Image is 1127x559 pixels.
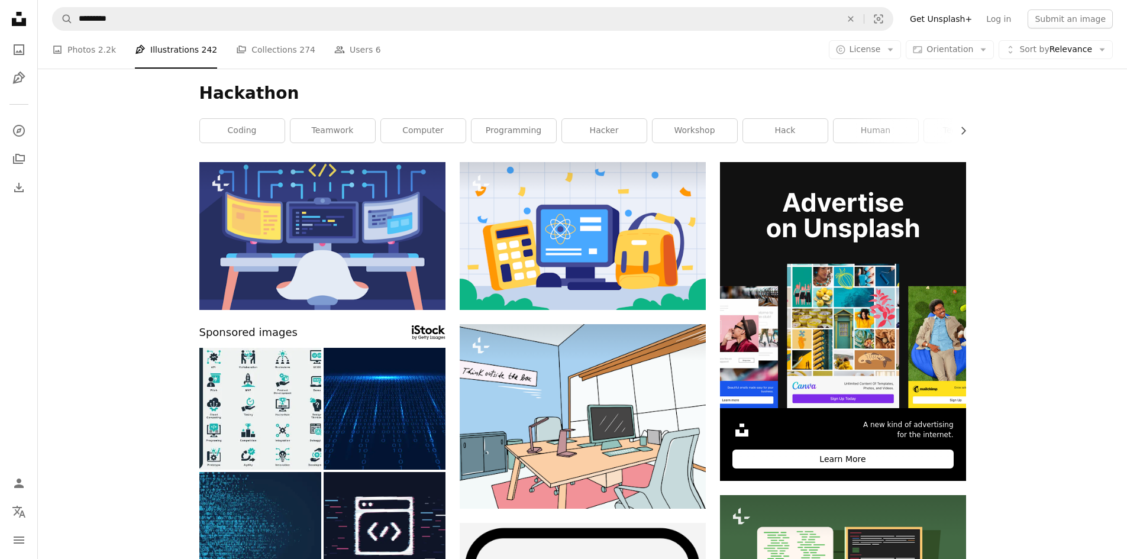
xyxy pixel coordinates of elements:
a: hacker [562,119,647,143]
a: Users 6 [334,31,381,69]
span: 274 [299,43,315,56]
a: Log in / Sign up [7,471,31,495]
a: A computer monitor, a calculator, and a backpack sitting on a table [460,230,706,241]
span: Orientation [926,44,973,54]
a: hack [743,119,828,143]
span: Sort by [1019,44,1049,54]
a: Download History [7,176,31,199]
a: human [834,119,918,143]
span: 2.2k [98,43,116,56]
h1: Hackathon [199,83,966,104]
a: teamwork [290,119,375,143]
a: Photos [7,38,31,62]
a: workshop [653,119,737,143]
a: Photos 2.2k [52,31,116,69]
img: A computer monitor, a calculator, and a backpack sitting on a table [460,162,706,310]
a: technology [924,119,1009,143]
img: Abstract binary code patterns background [324,348,445,470]
img: A computer desk with a computer on top of it [460,324,706,509]
button: scroll list to the right [952,119,966,143]
a: A computer desk with a computer on top of it [460,411,706,421]
a: coding [200,119,285,143]
button: Language [7,500,31,524]
img: A person sitting in front of a computer monitor [199,162,445,310]
form: Find visuals sitewide [52,7,893,31]
a: programming [472,119,556,143]
button: Sort byRelevance [999,40,1113,59]
a: Illustrations [7,66,31,90]
button: License [829,40,902,59]
a: Log in [979,9,1018,28]
button: Orientation [906,40,994,59]
button: Menu [7,528,31,552]
span: License [850,44,881,54]
a: A new kind of advertisingfor the internet.Learn More [720,162,966,481]
a: A person sitting in front of a computer monitor [199,230,445,241]
span: Relevance [1019,44,1092,56]
img: Hackathon solid icons collection.Containing Programer, IT, Developer, Project manager, Brainstorm... [199,348,321,470]
button: Visual search [864,8,893,30]
img: file-1631306537910-2580a29a3cfcimage [732,421,751,440]
a: Collections [7,147,31,171]
span: A new kind of advertising for the internet. [863,420,954,440]
img: file-1636576776643-80d394b7be57image [720,162,966,408]
button: Submit an image [1028,9,1113,28]
button: Search Unsplash [53,8,73,30]
a: Collections 274 [236,31,315,69]
span: Sponsored images [199,324,298,341]
button: Clear [838,8,864,30]
span: 6 [376,43,381,56]
a: Explore [7,119,31,143]
a: computer [381,119,466,143]
div: Learn More [732,450,954,468]
a: Get Unsplash+ [903,9,979,28]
